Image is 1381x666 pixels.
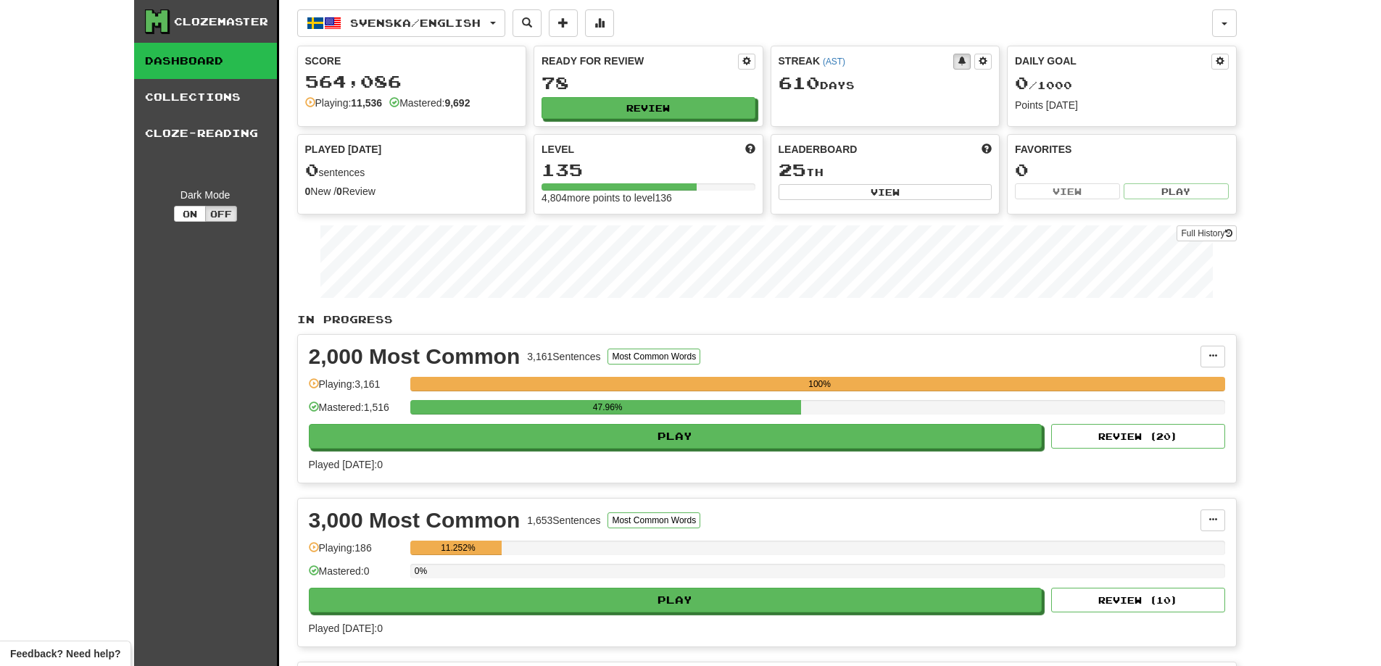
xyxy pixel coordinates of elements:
[305,159,319,180] span: 0
[1015,161,1229,179] div: 0
[134,43,277,79] a: Dashboard
[607,512,700,528] button: Most Common Words
[205,206,237,222] button: Off
[415,377,1225,391] div: 100%
[542,54,738,68] div: Ready for Review
[585,9,614,37] button: More stats
[1124,183,1229,199] button: Play
[527,349,600,364] div: 3,161 Sentences
[542,161,755,179] div: 135
[305,142,382,157] span: Played [DATE]
[309,377,403,401] div: Playing: 3,161
[779,159,806,180] span: 25
[542,142,574,157] span: Level
[1015,142,1229,157] div: Favorites
[513,9,542,37] button: Search sentences
[1051,588,1225,612] button: Review (10)
[336,186,342,197] strong: 0
[1015,54,1211,70] div: Daily Goal
[779,142,858,157] span: Leaderboard
[779,74,992,93] div: Day s
[10,646,120,661] span: Open feedback widget
[779,72,820,93] span: 610
[415,541,502,555] div: 11.252%
[779,161,992,180] div: th
[305,161,519,180] div: sentences
[542,97,755,119] button: Review
[305,186,311,197] strong: 0
[305,184,519,199] div: New / Review
[444,97,470,109] strong: 9,692
[1015,183,1120,199] button: View
[145,188,266,202] div: Dark Mode
[305,72,519,91] div: 564,086
[351,97,382,109] strong: 11,536
[415,400,801,415] div: 47.96%
[174,206,206,222] button: On
[542,74,755,92] div: 78
[297,9,505,37] button: Svenska/English
[527,513,600,528] div: 1,653 Sentences
[389,96,470,110] div: Mastered:
[305,54,519,68] div: Score
[350,17,481,29] span: Svenska / English
[745,142,755,157] span: Score more points to level up
[982,142,992,157] span: This week in points, UTC
[309,588,1042,612] button: Play
[309,541,403,565] div: Playing: 186
[607,349,700,365] button: Most Common Words
[134,79,277,115] a: Collections
[542,191,755,205] div: 4,804 more points to level 136
[309,459,383,470] span: Played [DATE]: 0
[1015,72,1029,93] span: 0
[309,564,403,588] div: Mastered: 0
[309,346,521,367] div: 2,000 Most Common
[297,312,1237,327] p: In Progress
[779,54,954,68] div: Streak
[1015,79,1072,91] span: / 1000
[779,184,992,200] button: View
[823,57,845,67] a: (AST)
[549,9,578,37] button: Add sentence to collection
[309,509,521,531] div: 3,000 Most Common
[309,623,383,634] span: Played [DATE]: 0
[309,424,1042,449] button: Play
[305,96,383,110] div: Playing:
[1015,98,1229,112] div: Points [DATE]
[134,115,277,151] a: Cloze-Reading
[1177,225,1236,241] a: Full History
[174,14,268,29] div: Clozemaster
[1051,424,1225,449] button: Review (20)
[309,400,403,424] div: Mastered: 1,516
